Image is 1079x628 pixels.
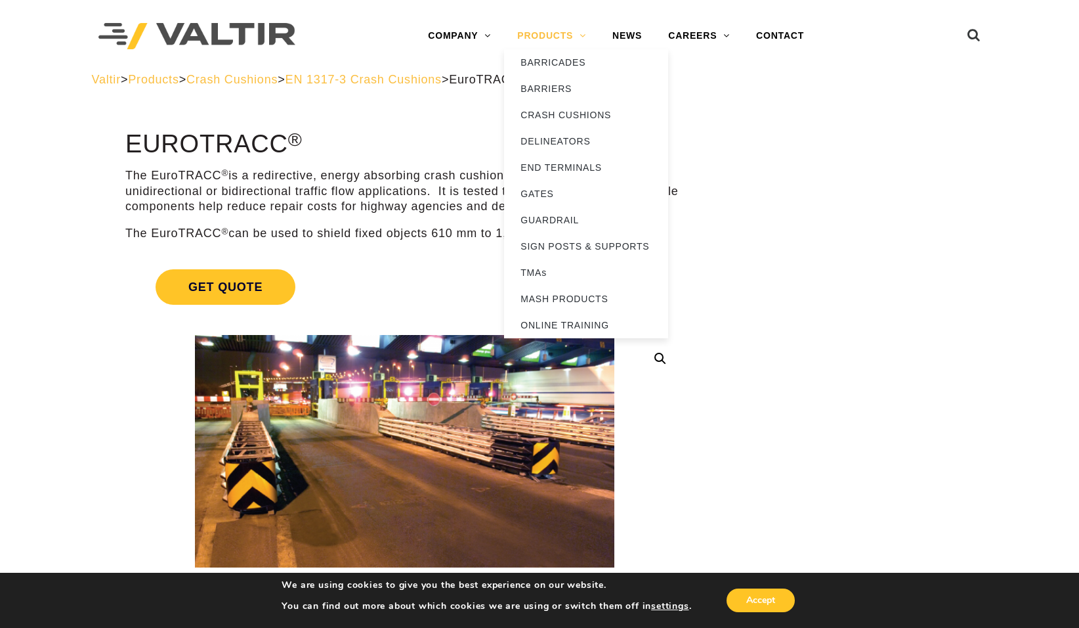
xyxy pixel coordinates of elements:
a: SIGN POSTS & SUPPORTS [504,233,668,259]
sup: ® [288,129,303,150]
a: PRODUCTS [504,23,599,49]
p: You can find out more about which cookies we are using or switch them off in . [282,600,691,612]
a: MASH PRODUCTS [504,286,668,312]
a: GATES [504,181,668,207]
p: The EuroTRACC can be used to shield fixed objects 610 mm to 1,800 mm wide. [125,226,684,241]
a: Products [128,73,179,86]
a: BARRIERS [504,76,668,102]
p: The EuroTRACC is a redirective, energy absorbing crash cushion that can be used for unidirectiona... [125,168,684,214]
sup: ® [221,227,228,236]
a: CONTACT [743,23,817,49]
a: NEWS [599,23,655,49]
h1: EuroTRACC [125,131,684,158]
a: CRASH CUSHIONS [504,102,668,128]
p: We are using cookies to give you the best experience on our website. [282,579,691,591]
img: Valtir [98,23,295,50]
a: CAREERS [655,23,743,49]
a: Crash Cushions [186,73,278,86]
sup: ® [221,168,228,178]
button: settings [651,600,688,612]
span: Get Quote [156,269,295,305]
a: DELINEATORS [504,128,668,154]
div: > > > > [91,72,987,87]
a: EN 1317-3 Crash Cushions [286,73,442,86]
button: Accept [727,589,795,612]
a: TMAs [504,259,668,286]
a: COMPANY [415,23,504,49]
a: END TERMINALS [504,154,668,181]
span: EuroTRACC [449,73,526,86]
a: GUARDRAIL [504,207,668,233]
a: ONLINE TRAINING [504,312,668,338]
a: Get Quote [125,254,684,321]
a: BARRICADES [504,49,668,76]
a: Valtir [91,73,120,86]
